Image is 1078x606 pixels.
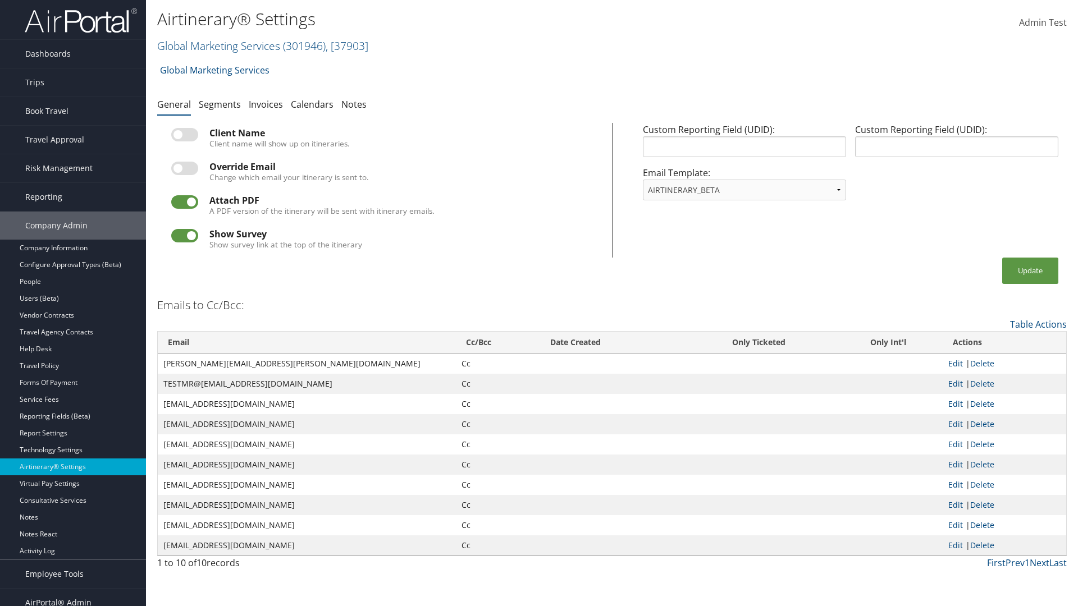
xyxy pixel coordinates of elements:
[158,374,456,394] td: TESTMR@[EMAIL_ADDRESS][DOMAIN_NAME]
[209,195,598,205] div: Attach PDF
[291,98,334,111] a: Calendars
[970,439,994,449] a: Delete
[943,475,1066,495] td: |
[943,414,1066,434] td: |
[943,515,1066,535] td: |
[209,205,435,217] label: A PDF version of the itinerary will be sent with itinerary emails.
[943,495,1066,515] td: |
[158,454,456,475] td: [EMAIL_ADDRESS][DOMAIN_NAME]
[970,520,994,530] a: Delete
[25,154,93,182] span: Risk Management
[970,378,994,389] a: Delete
[157,7,764,31] h1: Airtinerary® Settings
[456,414,540,434] td: Cc
[948,479,963,490] a: Edit
[25,7,137,34] img: airportal-logo.png
[158,475,456,495] td: [EMAIL_ADDRESS][DOMAIN_NAME]
[970,540,994,550] a: Delete
[456,374,540,394] td: Cc
[948,419,963,429] a: Edit
[157,98,191,111] a: General
[970,419,994,429] a: Delete
[851,123,1063,166] div: Custom Reporting Field (UDID):
[158,495,456,515] td: [EMAIL_ADDRESS][DOMAIN_NAME]
[209,239,362,250] label: Show survey link at the top of the itinerary
[209,172,369,183] label: Change which email your itinerary is sent to.
[209,229,598,239] div: Show Survey
[158,515,456,535] td: [EMAIL_ADDRESS][DOMAIN_NAME]
[948,520,963,530] a: Edit
[943,535,1066,555] td: |
[157,38,368,53] a: Global Marketing Services
[970,398,994,409] a: Delete
[948,358,963,369] a: Edit
[456,475,540,495] td: Cc
[25,183,62,211] span: Reporting
[160,59,269,81] a: Global Marketing Services
[684,332,834,353] th: Only Ticketed: activate to sort column ascending
[540,332,684,353] th: Date Created: activate to sort column ascending
[638,123,851,166] div: Custom Reporting Field (UDID):
[1049,557,1067,569] a: Last
[943,353,1066,374] td: |
[943,454,1066,475] td: |
[157,556,378,575] div: 1 to 10 of records
[833,332,942,353] th: Only Int'l: activate to sort column ascending
[158,353,456,374] td: [PERSON_NAME][EMAIL_ADDRESS][PERSON_NAME][DOMAIN_NAME]
[1019,6,1067,40] a: Admin Test
[209,138,350,149] label: Client name will show up on itineraries.
[970,459,994,470] a: Delete
[456,332,540,353] th: Cc/Bcc: activate to sort column ascending
[1025,557,1030,569] a: 1
[197,557,207,569] span: 10
[25,560,84,588] span: Employee Tools
[948,439,963,449] a: Edit
[326,38,368,53] span: , [ 37903 ]
[456,515,540,535] td: Cc
[341,98,367,111] a: Notes
[158,332,456,353] th: Email: activate to sort column ascending
[943,332,1066,353] th: Actions
[970,479,994,490] a: Delete
[456,434,540,454] td: Cc
[456,353,540,374] td: Cc
[456,394,540,414] td: Cc
[25,212,88,240] span: Company Admin
[948,378,963,389] a: Edit
[25,40,71,68] span: Dashboards
[157,297,244,313] h3: Emails to Cc/Bcc:
[1019,16,1067,29] span: Admin Test
[970,499,994,510] a: Delete
[987,557,1006,569] a: First
[456,454,540,475] td: Cc
[209,128,598,138] div: Client Name
[25,97,68,125] span: Book Travel
[158,414,456,434] td: [EMAIL_ADDRESS][DOMAIN_NAME]
[943,374,1066,394] td: |
[948,540,963,550] a: Edit
[943,434,1066,454] td: |
[948,499,963,510] a: Edit
[158,434,456,454] td: [EMAIL_ADDRESS][DOMAIN_NAME]
[283,38,326,53] span: ( 301946 )
[249,98,283,111] a: Invoices
[1006,557,1025,569] a: Prev
[209,162,598,172] div: Override Email
[456,495,540,515] td: Cc
[158,394,456,414] td: [EMAIL_ADDRESS][DOMAIN_NAME]
[158,535,456,555] td: [EMAIL_ADDRESS][DOMAIN_NAME]
[25,126,84,154] span: Travel Approval
[199,98,241,111] a: Segments
[456,535,540,555] td: Cc
[948,398,963,409] a: Edit
[970,358,994,369] a: Delete
[948,459,963,470] a: Edit
[25,68,44,97] span: Trips
[1010,318,1067,330] a: Table Actions
[943,394,1066,414] td: |
[638,166,851,209] div: Email Template:
[1002,258,1058,284] button: Update
[1030,557,1049,569] a: Next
